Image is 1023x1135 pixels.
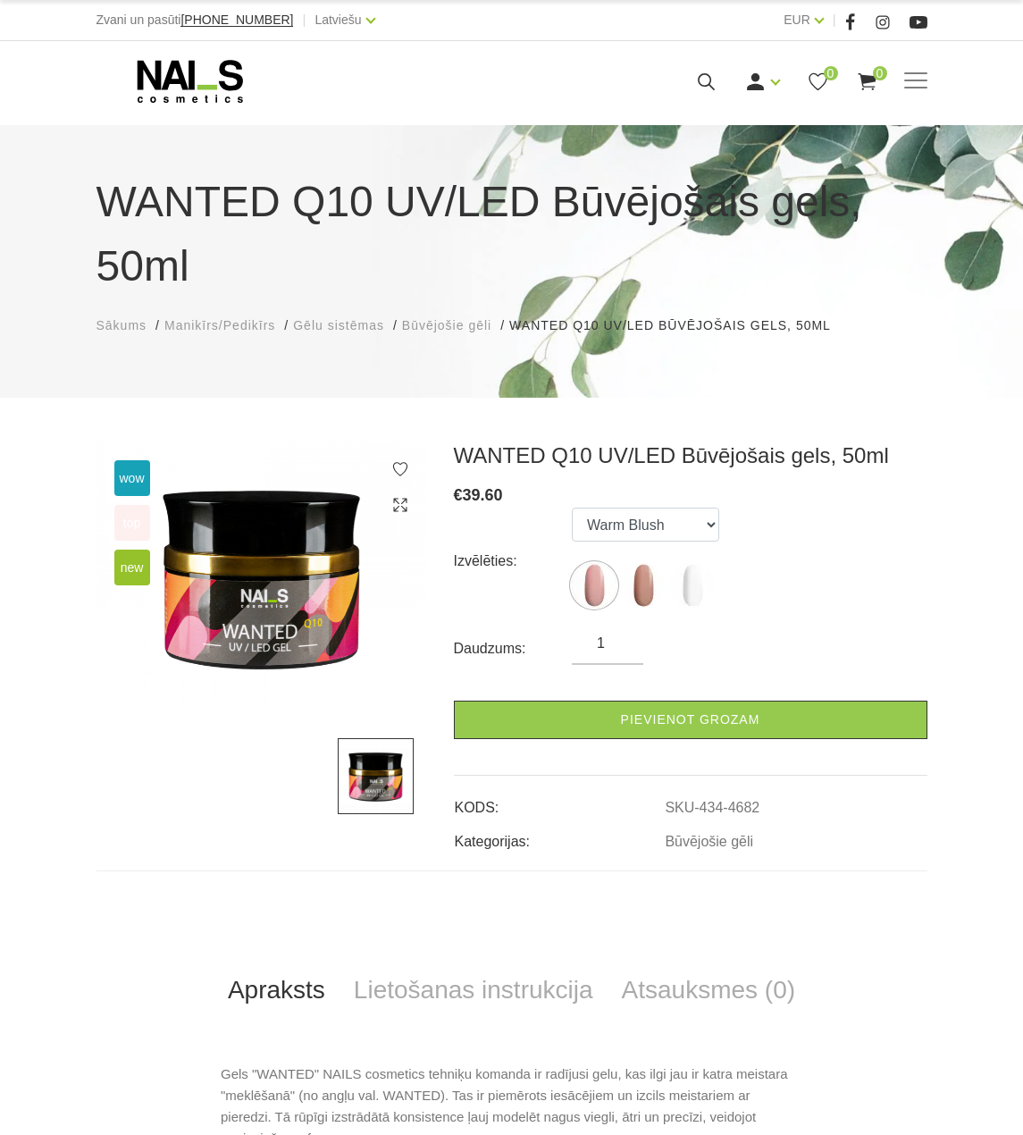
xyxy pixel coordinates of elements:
a: Apraksts [214,961,340,1020]
a: Latviešu [314,9,361,30]
span: Sākums [96,318,147,332]
span: Manikīrs/Pedikīrs [164,318,275,332]
a: Manikīrs/Pedikīrs [164,316,275,335]
a: Gēlu sistēmas [293,316,384,335]
img: ... [96,442,427,711]
span: 39.60 [463,486,503,504]
a: SKU-434-4682 [665,800,759,816]
img: ... [338,738,414,814]
a: Lietošanas instrukcija [340,961,608,1020]
a: Atsauksmes (0) [608,961,810,1020]
div: Izvēlēties: [454,547,573,576]
span: top [114,505,150,541]
h1: WANTED Q10 UV/LED Būvējošais gels, 50ml [96,170,927,298]
li: WANTED Q10 UV/LED Būvējošais gels, 50ml [509,316,849,335]
span: wow [114,460,150,496]
a: 0 [807,71,829,93]
img: ... [621,563,666,608]
a: Pievienot grozam [454,701,927,739]
a: Sākums [96,316,147,335]
span: Gēlu sistēmas [293,318,384,332]
a: Būvējošie gēli [402,316,491,335]
span: € [454,486,463,504]
span: | [302,9,306,31]
span: new [114,550,150,585]
a: [PHONE_NUMBER] [180,13,293,27]
span: 0 [824,66,838,80]
a: EUR [784,9,810,30]
span: 0 [873,66,887,80]
h3: WANTED Q10 UV/LED Būvējošais gels, 50ml [454,442,927,469]
a: 0 [856,71,878,93]
div: Daudzums: [454,635,573,663]
td: KODS: [454,785,665,819]
div: Zvani un pasūti [96,9,294,31]
td: Kategorijas: [454,819,665,853]
img: ... [670,563,715,608]
span: | [833,9,836,31]
img: ... [572,563,616,608]
a: Būvējošie gēli [665,834,753,850]
span: Būvējošie gēli [402,318,491,332]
